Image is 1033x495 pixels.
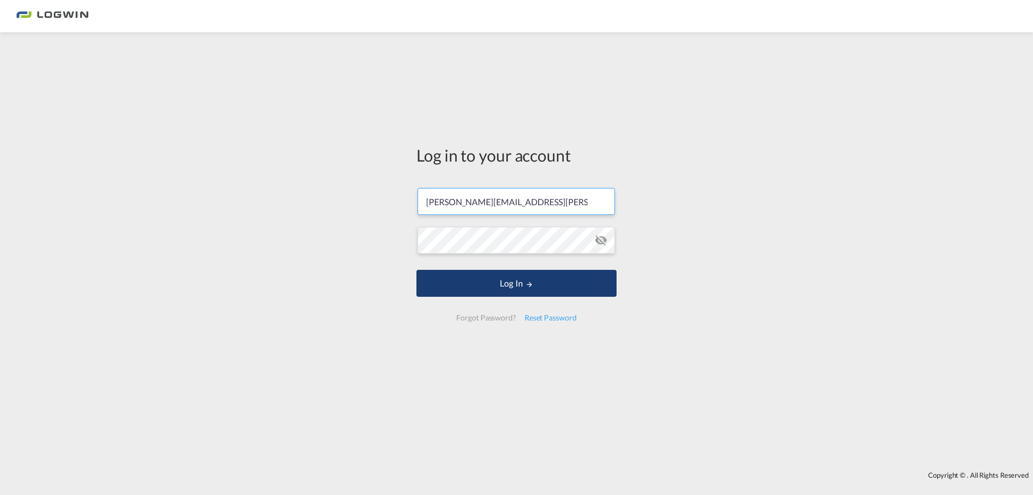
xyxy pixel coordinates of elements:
div: Forgot Password? [452,308,520,327]
button: LOGIN [416,270,617,297]
div: Log in to your account [416,144,617,166]
div: Reset Password [520,308,581,327]
md-icon: icon-eye-off [595,234,607,247]
img: bc73a0e0d8c111efacd525e4c8ad7d32.png [16,4,89,29]
input: Enter email/phone number [418,188,615,215]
